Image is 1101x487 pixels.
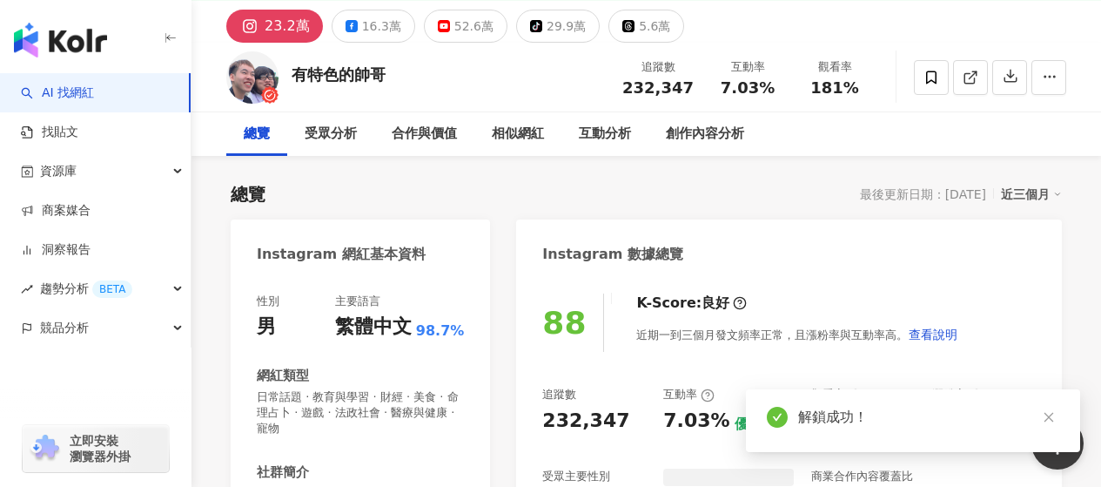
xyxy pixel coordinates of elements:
div: 追蹤數 [622,58,694,76]
div: Instagram 數據總覽 [542,245,683,264]
div: 29.9萬 [547,14,586,38]
button: 29.9萬 [516,10,600,43]
span: 資源庫 [40,152,77,191]
a: searchAI 找網紅 [21,85,94,102]
div: 近期一到三個月發文頻率正常，且漲粉率與互動率高。 [636,317,958,352]
div: 社群簡介 [257,463,309,482]
a: 洞察報告 [21,241,91,259]
img: logo [14,23,107,57]
div: BETA [92,281,132,298]
span: 趨勢分析 [40,269,132,308]
div: 觀看率 [811,387,863,402]
a: 找貼文 [21,124,78,141]
span: 232,347 [622,78,694,97]
a: chrome extension立即安裝 瀏覽器外掛 [23,425,169,472]
button: 5.6萬 [608,10,684,43]
div: 5.6萬 [639,14,670,38]
div: 總覽 [244,124,270,145]
a: 商案媒合 [21,202,91,220]
div: K-Score : [636,294,747,313]
span: check-circle [767,407,788,428]
span: 立即安裝 瀏覽器外掛 [70,433,131,464]
button: 52.6萬 [424,10,507,43]
div: 相似網紅 [492,124,544,145]
div: 觀看率 [802,58,868,76]
div: 互動率 [663,387,715,402]
div: 23.2萬 [265,14,310,38]
div: 男 [257,314,276,341]
div: 互動率 [715,58,781,76]
div: 性別 [257,294,279,309]
div: 良好 [702,294,729,313]
div: 追蹤數 [542,387,576,402]
div: 合作與價值 [392,124,457,145]
div: 有特色的帥哥 [292,64,386,85]
div: 88 [542,305,586,341]
div: 7.03% [663,408,729,435]
button: 查看說明 [908,317,958,352]
img: KOL Avatar [226,51,279,104]
div: 最後更新日期：[DATE] [860,187,986,201]
button: 23.2萬 [226,10,323,43]
div: 優秀 [735,415,762,434]
div: 主要語言 [335,294,380,309]
div: 受眾主要性別 [542,469,610,484]
span: 181% [810,79,859,97]
div: 16.3萬 [362,14,401,38]
span: rise [21,283,33,295]
div: 網紅類型 [257,367,309,385]
div: 232,347 [542,408,629,435]
div: 創作內容分析 [666,124,744,145]
div: 52.6萬 [454,14,493,38]
span: 查看說明 [909,328,957,342]
span: 競品分析 [40,308,89,348]
div: 總覽 [231,182,265,206]
span: 98.7% [416,321,465,341]
div: 繁體中文 [335,314,412,341]
span: 日常話題 · 教育與學習 · 財經 · 美食 · 命理占卜 · 遊戲 · 法政社會 · 醫療與健康 · 寵物 [257,389,464,437]
div: 互動分析 [579,124,631,145]
div: 近三個月 [1001,183,1062,206]
div: 受眾分析 [305,124,357,145]
img: chrome extension [28,435,62,463]
button: 16.3萬 [332,10,415,43]
span: close [1043,411,1055,423]
div: Instagram 網紅基本資料 [257,245,426,264]
div: 解鎖成功！ [798,407,1059,428]
div: 漲粉率 [932,387,984,402]
span: 7.03% [721,79,775,97]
